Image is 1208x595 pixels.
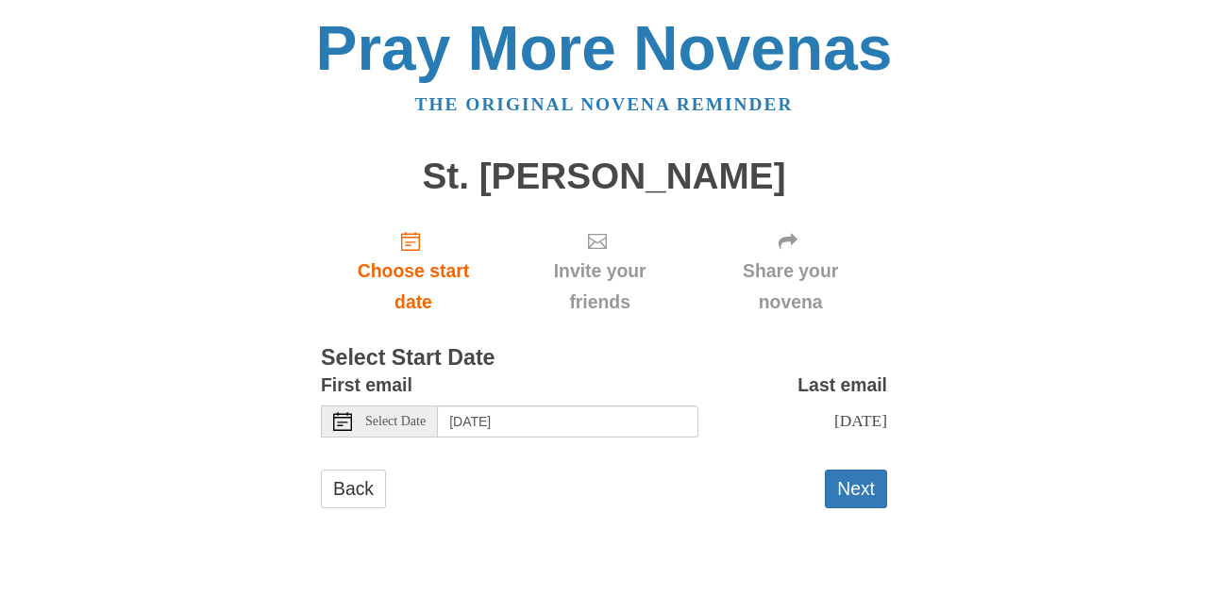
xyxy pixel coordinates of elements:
h3: Select Start Date [321,346,887,371]
span: [DATE] [834,411,887,430]
button: Next [825,470,887,508]
label: Last email [797,370,887,401]
div: Click "Next" to confirm your start date first. [694,215,887,327]
span: Select Date [365,415,426,428]
a: Choose start date [321,215,506,327]
div: Click "Next" to confirm your start date first. [506,215,694,327]
h1: St. [PERSON_NAME] [321,157,887,197]
span: Choose start date [340,256,487,318]
a: The original novena reminder [415,94,794,114]
a: Pray More Novenas [316,13,893,83]
label: First email [321,370,412,401]
a: Back [321,470,386,508]
span: Share your novena [713,256,868,318]
span: Invite your friends [525,256,675,318]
